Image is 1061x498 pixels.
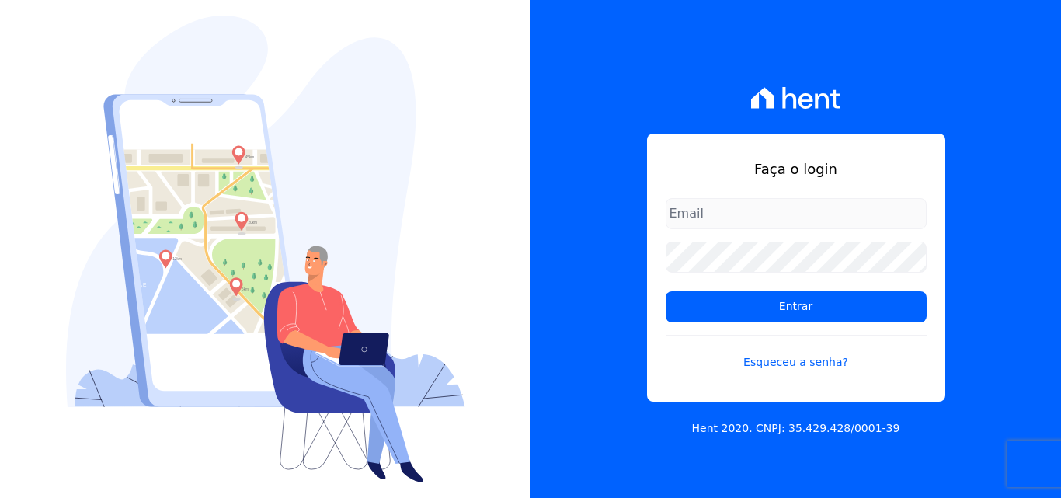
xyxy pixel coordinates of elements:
p: Hent 2020. CNPJ: 35.429.428/0001-39 [692,420,900,437]
h1: Faça o login [666,158,927,179]
input: Entrar [666,291,927,322]
a: Esqueceu a senha? [666,335,927,371]
img: Login [66,16,465,482]
input: Email [666,198,927,229]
